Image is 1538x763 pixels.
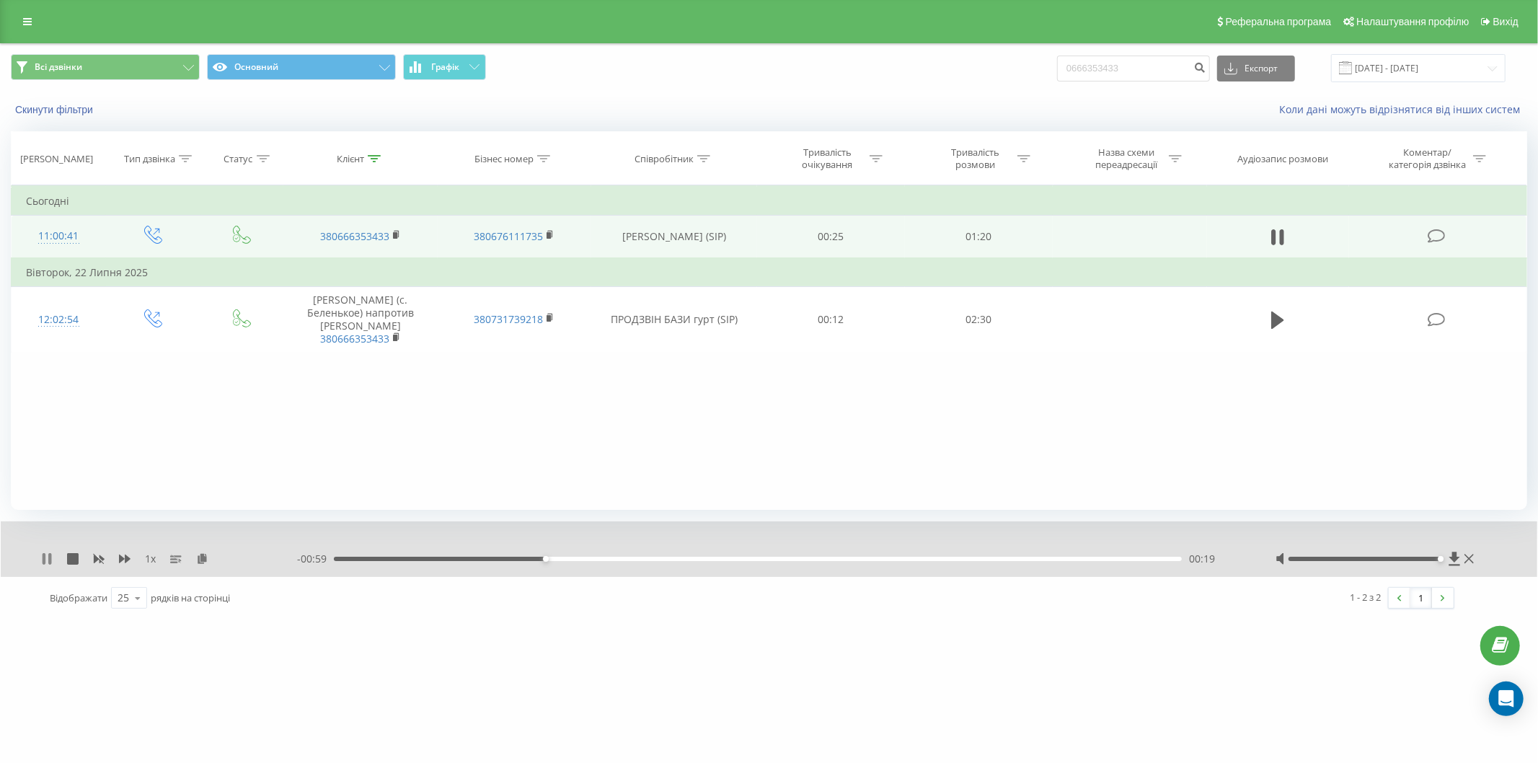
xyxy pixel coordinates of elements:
[591,286,757,353] td: ПРОДЗВІН БАЗИ гурт (SIP)
[1189,552,1215,566] span: 00:19
[905,216,1053,258] td: 01:20
[11,103,100,116] button: Скинути фільтри
[207,54,396,80] button: Основний
[12,258,1527,287] td: Вівторок, 22 Липня 2025
[635,153,694,165] div: Співробітник
[474,229,543,243] a: 380676111735
[1351,590,1382,604] div: 1 - 2 з 2
[1489,682,1524,716] div: Open Intercom Messenger
[151,591,230,604] span: рядків на сторінці
[320,229,389,243] a: 380666353433
[12,187,1527,216] td: Сьогодні
[224,153,253,165] div: Статус
[1493,16,1519,27] span: Вихід
[937,146,1014,171] div: Тривалість розмови
[283,286,437,353] td: [PERSON_NAME] (с. Беленькое) напротив [PERSON_NAME]
[320,332,389,345] a: 380666353433
[789,146,866,171] div: Тривалість очікування
[1356,16,1469,27] span: Налаштування профілю
[757,286,905,353] td: 00:12
[297,552,334,566] span: - 00:59
[26,306,92,334] div: 12:02:54
[543,556,549,562] div: Accessibility label
[591,216,757,258] td: [PERSON_NAME] (SIP)
[757,216,905,258] td: 00:25
[1088,146,1165,171] div: Назва схеми переадресації
[1226,16,1332,27] span: Реферальна програма
[474,312,543,326] a: 380731739218
[1057,56,1210,81] input: Пошук за номером
[124,153,175,165] div: Тип дзвінка
[50,591,107,604] span: Відображати
[1279,102,1527,116] a: Коли дані можуть відрізнятися вiд інших систем
[118,591,129,605] div: 25
[20,153,93,165] div: [PERSON_NAME]
[905,286,1053,353] td: 02:30
[35,61,82,73] span: Всі дзвінки
[11,54,200,80] button: Всі дзвінки
[145,552,156,566] span: 1 x
[1237,153,1328,165] div: Аудіозапис розмови
[431,62,459,72] span: Графік
[474,153,534,165] div: Бізнес номер
[403,54,486,80] button: Графік
[1217,56,1295,81] button: Експорт
[26,222,92,250] div: 11:00:41
[1385,146,1470,171] div: Коментар/категорія дзвінка
[337,153,364,165] div: Клієнт
[1410,588,1432,608] a: 1
[1438,556,1444,562] div: Accessibility label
